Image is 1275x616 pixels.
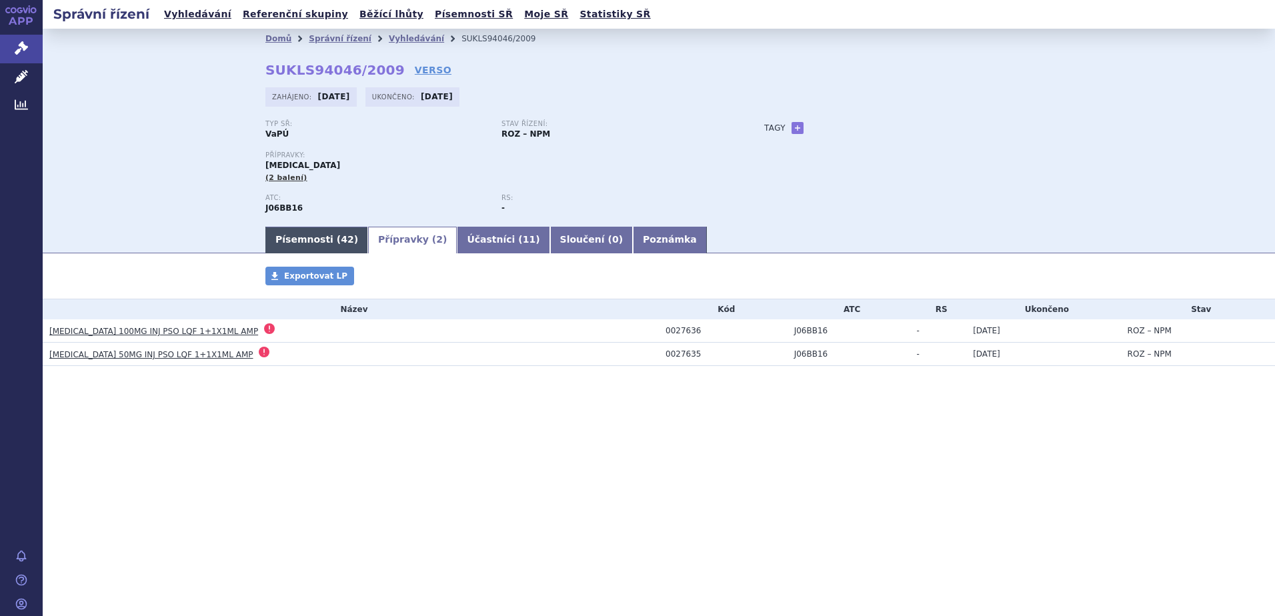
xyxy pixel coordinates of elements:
span: Exportovat LP [284,271,347,281]
p: Přípravky: [265,151,738,159]
a: Poznámka [633,227,707,253]
th: Ukončeno [966,299,1120,319]
a: Statistiky SŘ [575,5,654,23]
th: Kód [659,299,788,319]
p: Stav řízení: [501,120,724,128]
a: [MEDICAL_DATA] 50MG INJ PSO LQF 1+1X1ML AMP [49,350,253,359]
a: Přípravky (2) [368,227,457,253]
a: Vyhledávání [160,5,235,23]
span: [DATE] [973,326,1000,335]
span: 11 [523,234,535,245]
a: Domů [265,34,291,43]
td: ROZ – NPM [1121,343,1275,366]
strong: PALIVIZUMAB [265,203,303,213]
strong: [DATE] [421,92,453,101]
th: Stav [1121,299,1275,319]
span: Zahájeno: [272,91,314,102]
span: 2 [436,234,443,245]
strong: - [501,203,505,213]
li: SUKLS94046/2009 [461,29,553,49]
a: Sloučení (0) [550,227,633,253]
p: RS: [501,194,724,202]
span: 42 [341,234,353,245]
span: Registrace tohoto přípravku byla zrušena. [264,323,275,334]
h3: Tagy [764,120,786,136]
a: Exportovat LP [265,267,354,285]
span: [DATE] [973,349,1000,359]
strong: ROZ – NPM [501,129,550,139]
strong: [DATE] [318,92,350,101]
div: 0027635 [666,349,788,359]
span: 0 [612,234,619,245]
strong: VaPÚ [265,129,289,139]
div: 0027636 [666,326,788,335]
p: ATC: [265,194,488,202]
span: - [916,349,919,359]
span: [MEDICAL_DATA] [265,161,340,170]
a: Písemnosti (42) [265,227,368,253]
th: Název [43,299,659,319]
a: Referenční skupiny [239,5,352,23]
a: Běžící lhůty [355,5,427,23]
th: ATC [788,299,910,319]
h2: Správní řízení [43,5,160,23]
td: ROZ – NPM [1121,319,1275,343]
td: PALIVIZUMAB [788,319,910,343]
a: Moje SŘ [520,5,572,23]
span: Registrace tohoto přípravku byla zrušena. [259,347,269,357]
a: Účastníci (11) [457,227,549,253]
a: [MEDICAL_DATA] 100MG INJ PSO LQF 1+1X1ML AMP [49,327,258,336]
a: Písemnosti SŘ [431,5,517,23]
a: + [792,122,804,134]
p: Typ SŘ: [265,120,488,128]
a: VERSO [415,63,451,77]
a: Vyhledávání [389,34,444,43]
strong: SUKLS94046/2009 [265,62,405,78]
th: RS [910,299,966,319]
td: PALIVIZUMAB [788,343,910,366]
span: (2 balení) [265,173,307,182]
span: - [916,326,919,335]
span: Ukončeno: [372,91,417,102]
a: Správní řízení [309,34,371,43]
